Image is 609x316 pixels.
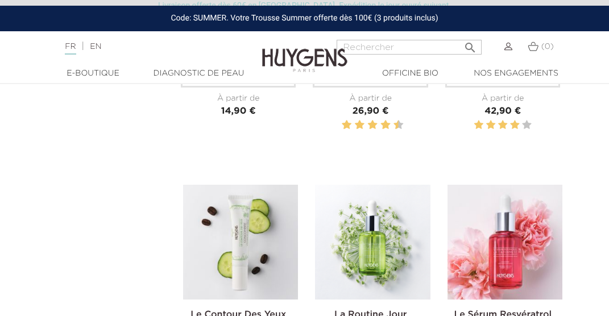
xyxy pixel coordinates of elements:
[486,118,495,132] label: 2
[344,118,350,132] label: 2
[183,185,298,300] img: Le Contour Des Yeux Concombre
[339,118,341,132] label: 1
[445,93,560,105] div: À partir de
[262,30,347,74] img: Huygens
[379,118,380,132] label: 7
[460,36,480,52] button: 
[40,68,146,80] a: E-Boutique
[59,40,245,53] div: |
[90,43,101,51] a: EN
[396,118,401,132] label: 10
[353,107,389,116] span: 26,90 €
[366,118,367,132] label: 5
[353,118,354,132] label: 3
[313,93,428,105] div: À partir de
[337,40,482,55] input: Rechercher
[358,68,463,80] a: Officine Bio
[448,185,562,300] img: Le Sérum Resvératrol Lift & Fermeté
[383,118,388,132] label: 8
[146,68,252,80] a: Diagnostic de peau
[474,118,483,132] label: 1
[463,38,477,51] i: 
[522,118,531,132] label: 5
[221,107,256,116] span: 14,90 €
[65,43,76,55] a: FR
[357,118,363,132] label: 4
[541,43,554,51] span: (0)
[463,68,569,80] a: Nos engagements
[498,118,507,132] label: 3
[181,93,296,105] div: À partir de
[370,118,375,132] label: 6
[484,107,521,116] span: 42,90 €
[391,118,393,132] label: 9
[510,118,519,132] label: 4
